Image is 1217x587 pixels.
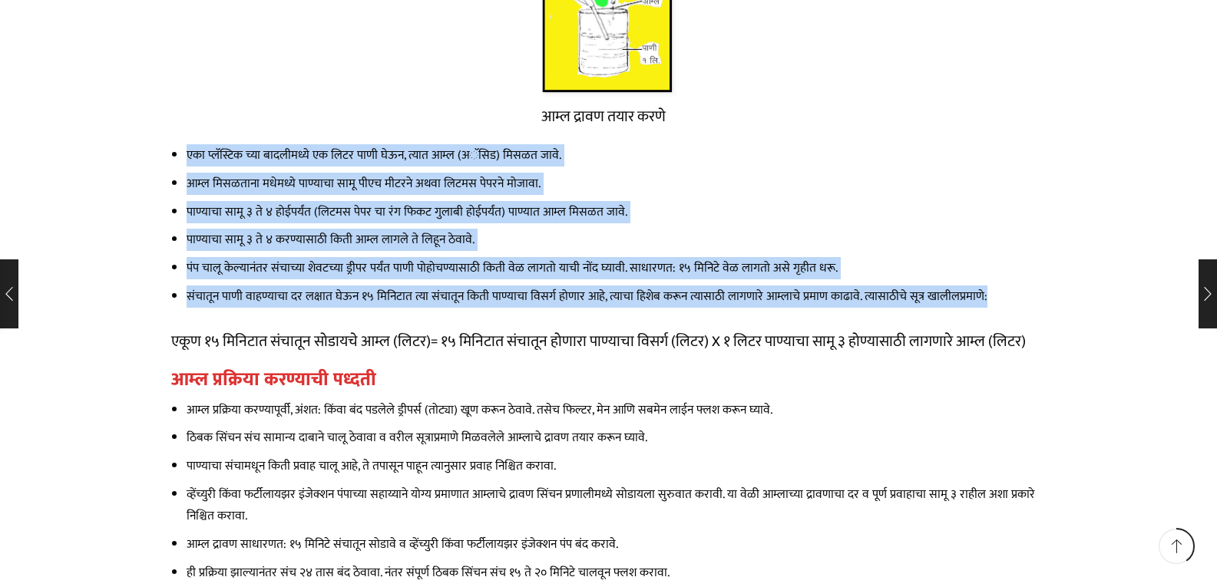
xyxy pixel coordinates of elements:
li: आम्ल प्रक्रिया करण्यापूर्वी, अंशत: किंवा बंद पडलेले ड्रीपर्स (तोट्या) खूण करून ठेवावे. तसेच फिल्ट... [187,399,1047,421]
figcaption: आम्ल द्रावण तयार करणे [541,104,676,129]
li: एका प्लॅस्टिक च्या बादलीमध्ये एक लिटर पाणी घेऊन, त्यात आम्ल (अॅसिड) मिसळत जावे. [187,144,1047,167]
li: पंप चालू केल्यानंतर संचाच्या शेवटच्या ड्रीपर पर्यंत पाणी पोहोचण्यासाठी किती वेळ लागतो याची नोंद घ... [187,257,1047,279]
strong: आम्ल प्रक्रिया [171,364,260,395]
li: पाण्याचा सामू ३ ते ४ करण्यासाठी किती आम्ल लागले ते लिहून ठेवावे. [187,229,1047,251]
li: पाण्याचा संचामधून किती प्रवाह चालू आहे, ते तपासून पाहून त्यानुसार प्रवाह निश्चित करावा. [187,455,1047,477]
li: पाण्याचा सामू ३ ते ४ होईपर्यंत (लिटमस पेपर चा रंग फिकट गुलाबी होईपर्यंत) पाण्यात आम्ल मिसळत जावे. [187,201,1047,223]
li: आम्ल मिसळताना मधेमध्ये पाण्याचा सामू पीएच मीटरने अथवा लिटमस पेपरने मोजावा. [187,173,1047,195]
li: आम्ल द्रावण साधारणत: १५ मिनिटे संचातून सोडावे व व्हेंच्युरी किंवा फर्टीलायझर इंजेक्शन पंप बंद करावे. [187,533,1047,556]
strong: करण्याची पध्दती [264,364,376,395]
li: ही प्रक्रिया झाल्यानंतर संच २४ तास बंद ठेवावा. नंतर संपूर्ण ठिबक सिंचन संच १५ ते २० मिनिटे चालवून... [187,562,1047,584]
li: संचातून पाणी वाहण्याचा दर लक्षात घेऊन १५ मिनिटात त्या संचातून किती पाण्याचा विसर्ग होणार आहे, त्य... [187,285,1047,308]
p: एकूण १५ मिनिटात संचातून सोडायचे आम्ल (लिटर)= १५ मिनिटात संचातून होणारा पाण्याचा विसर्ग (लिटर) X १... [171,329,1047,354]
li: ठिबक सिंचन संच सामान्य दाबाने चालू ठेवावा व वरील सूत्राप्रमाणे मिळवलेले आम्लाचे द्रावण तयार करून ... [187,427,1047,449]
li: व्हेंच्युरी किंवा फर्टीलायझर इंजेक्शन पंपाच्या सहाय्याने योग्य प्रमाणात आम्लाचे द्रावण सिंचन प्रण... [187,483,1047,527]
